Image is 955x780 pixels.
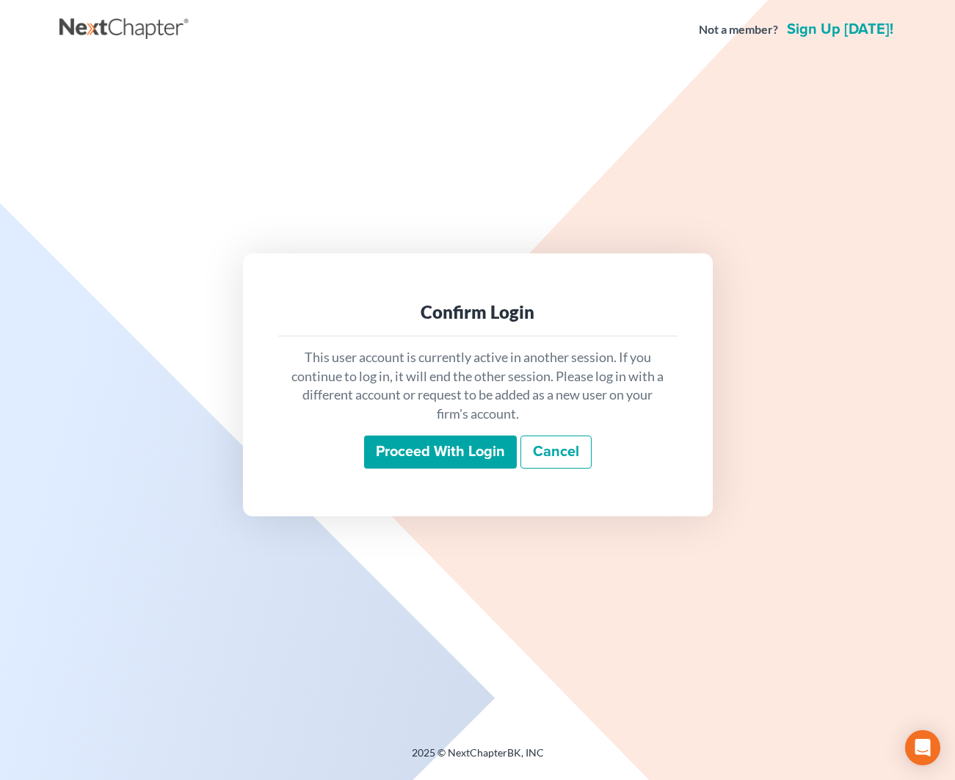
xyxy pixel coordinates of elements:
[905,730,940,765] div: Open Intercom Messenger
[699,21,778,38] strong: Not a member?
[290,348,666,424] p: This user account is currently active in another session. If you continue to log in, it will end ...
[59,745,896,772] div: 2025 © NextChapterBK, INC
[290,300,666,324] div: Confirm Login
[520,436,592,469] a: Cancel
[784,22,896,37] a: Sign up [DATE]!
[364,436,517,469] input: Proceed with login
